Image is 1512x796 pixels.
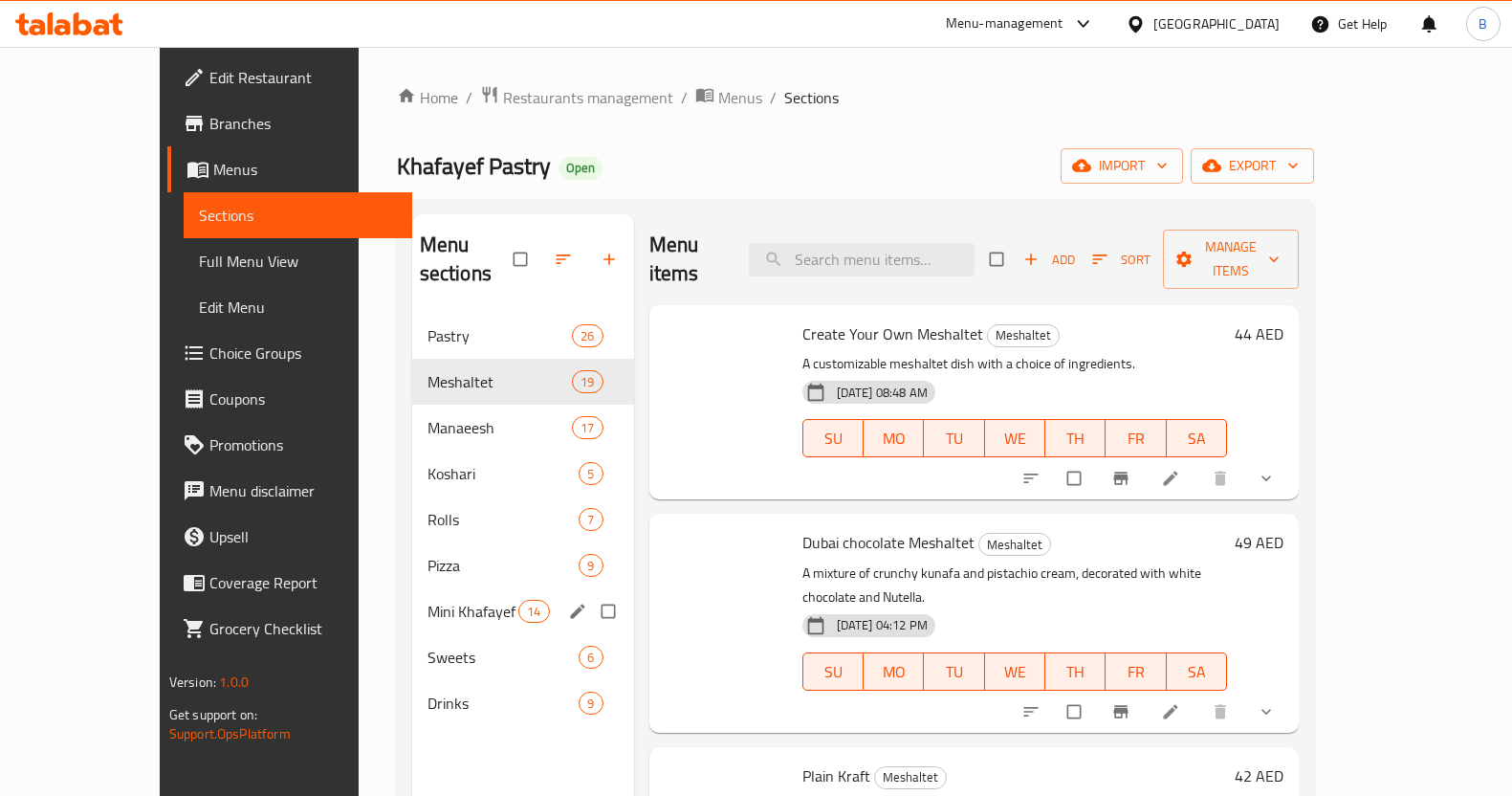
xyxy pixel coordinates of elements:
span: Version: [169,670,216,695]
span: Coupons [209,387,397,410]
span: [DATE] 04:12 PM [829,616,935,634]
span: [DATE] 08:48 AM [829,384,935,402]
h6: 42 AED [1235,763,1283,789]
span: Meshaltet [427,370,573,393]
div: [GEOGRAPHIC_DATA] [1153,13,1280,34]
span: Manage items [1178,235,1283,283]
span: FR [1113,658,1158,686]
li: / [770,86,777,109]
a: Coupons [167,376,412,422]
span: TH [1053,425,1098,453]
button: export [1191,148,1314,184]
span: Add [1023,249,1075,271]
span: export [1206,154,1299,178]
a: Edit Restaurant [167,55,412,100]
span: MO [871,425,916,453]
span: Select to update [1056,694,1096,730]
button: delete [1199,457,1245,499]
button: FR [1106,652,1166,691]
span: 9 [580,557,602,575]
div: Sweets6 [412,634,634,680]
span: MO [871,658,916,686]
span: Grocery Checklist [209,617,397,640]
span: Khafayef Pastry [397,144,551,188]
span: 17 [573,419,602,437]
div: items [579,508,603,531]
span: TH [1053,658,1098,686]
button: show more [1245,691,1291,733]
a: Edit menu item [1161,469,1184,488]
span: Choice Groups [209,342,397,365]
span: TU [931,658,976,686]
span: Meshaltet [875,766,946,788]
button: TU [924,419,984,457]
span: import [1076,154,1168,178]
a: Upsell [167,514,412,560]
div: items [579,692,603,715]
button: TH [1045,419,1106,457]
span: Drinks [427,692,580,715]
button: edit [565,599,594,624]
span: Meshaltet [988,324,1059,346]
svg: Show Choices [1257,702,1276,721]
button: delete [1199,691,1245,733]
span: SU [811,425,856,453]
span: 19 [573,373,602,391]
span: 1.0.0 [219,670,249,695]
span: 14 [519,603,548,621]
button: TH [1045,652,1106,691]
div: items [579,554,603,577]
div: Rolls7 [412,497,634,542]
span: Sort sections [542,238,588,280]
p: A customizable meshaltet dish with a choice of ingredients. [802,352,1228,376]
span: Meshaltet [979,534,1050,556]
span: TU [931,425,976,453]
button: TU [924,652,984,691]
button: WE [985,419,1045,457]
div: Meshaltet [987,324,1060,347]
span: Mini Khafayef Box [427,600,519,623]
nav: breadcrumb [397,85,1314,110]
a: Menus [167,146,412,192]
span: Select section [978,241,1019,277]
li: / [466,86,472,109]
div: Drinks9 [412,680,634,726]
p: A mixture of crunchy kunafa and pistachio cream, decorated with white chocolate and Nutella. [802,562,1228,609]
span: FR [1113,425,1158,453]
span: Pizza [427,554,580,577]
a: Branches [167,100,412,146]
span: Edit Menu [199,296,397,319]
span: 7 [580,511,602,529]
a: Support.OpsPlatform [169,721,291,746]
li: / [681,86,688,109]
span: SA [1174,425,1219,453]
div: Pastry26 [412,313,634,359]
span: 9 [580,695,602,713]
span: Branches [209,112,397,135]
button: MO [864,652,924,691]
div: Menu-management [946,12,1063,35]
button: SA [1167,419,1227,457]
div: items [572,324,603,347]
span: Sort items [1080,245,1163,275]
div: items [572,416,603,439]
input: search [749,243,975,276]
div: Meshaltet [978,533,1051,556]
a: Menus [695,85,762,110]
span: Select all sections [502,241,542,277]
span: SU [811,658,856,686]
span: Menu disclaimer [209,479,397,502]
span: Menus [213,158,397,181]
a: Restaurants management [480,85,673,110]
a: Full Menu View [184,238,412,284]
button: Add section [588,238,634,280]
span: SA [1174,658,1219,686]
a: Home [397,86,458,109]
span: Rolls [427,508,580,531]
button: Branch-specific-item [1100,457,1146,499]
span: Plain Kraft [802,762,870,790]
h2: Menu items [649,231,727,288]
